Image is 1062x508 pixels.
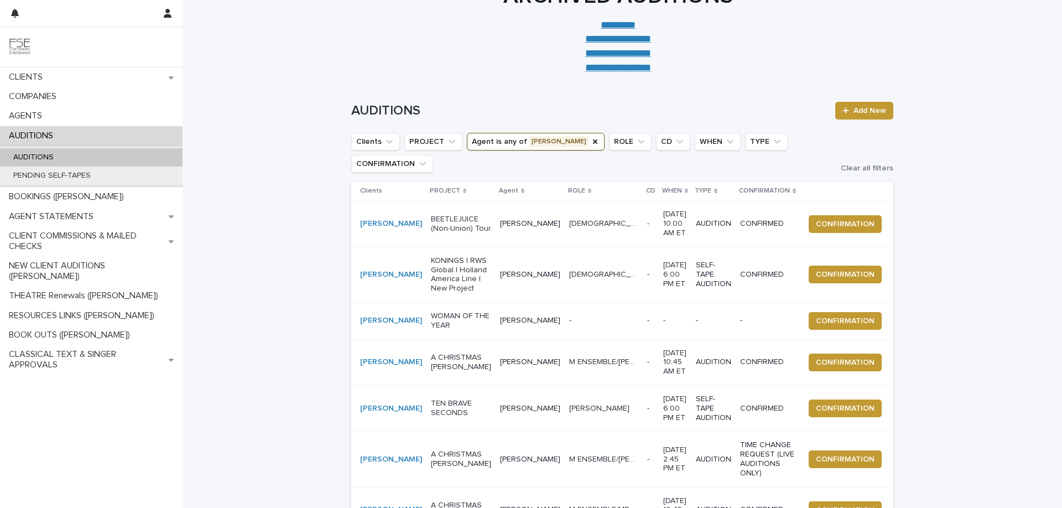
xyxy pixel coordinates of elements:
[656,133,690,151] button: CD
[351,103,829,119] h1: AUDITIONS
[809,400,882,417] button: CONFIRMATION
[809,266,882,283] button: CONFIRMATION
[4,131,62,141] p: AUDITIONS
[351,385,899,431] tr: [PERSON_NAME] TEN BRAVE SECONDS[PERSON_NAME][PERSON_NAME][PERSON_NAME] -[DATE] 6:00 PM ETSELF-TAP...
[568,185,585,197] p: ROLE
[351,432,899,487] tr: [PERSON_NAME] A CHRISTMAS [PERSON_NAME][PERSON_NAME]M ENSEMBLE/[PERSON_NAME] COVERM ENSEMBLE/[PER...
[739,185,790,197] p: CONFIRMATION
[500,404,560,413] p: [PERSON_NAME]
[647,270,654,279] p: -
[740,440,795,478] p: TIME CHANGE REQUEST (LIVE AUDITIONS ONLY)
[745,133,788,151] button: TYPE
[809,354,882,371] button: CONFIRMATION
[816,357,874,368] span: CONFIRMATION
[816,219,874,230] span: CONFIRMATION
[809,215,882,233] button: CONFIRMATION
[696,261,731,288] p: SELF-TAPE AUDITION
[663,210,687,237] p: [DATE] 10:00 AM ET
[404,133,462,151] button: PROJECT
[835,102,893,120] a: Add New
[431,353,491,372] p: A CHRISTMAS [PERSON_NAME]
[351,133,400,151] button: Clients
[647,357,654,367] p: -
[740,219,795,229] p: CONFIRMED
[351,201,899,247] tr: [PERSON_NAME] BEETLEJUICE (Non-Union) Tour[PERSON_NAME][DEMOGRAPHIC_DATA] ENSEMBLE DANCERS[DEMOGR...
[360,270,422,279] a: [PERSON_NAME]
[500,270,560,279] p: [PERSON_NAME]
[4,153,63,162] p: AUDITIONS
[4,111,51,121] p: AGENTS
[431,312,491,330] p: WOMAN OF THE YEAR
[360,404,422,413] a: [PERSON_NAME]
[609,133,652,151] button: ROLE
[696,219,731,229] p: AUDITION
[832,164,893,172] button: Clear all filters
[663,261,687,288] p: [DATE] 6:00 PM ET
[740,270,795,279] p: CONFIRMED
[431,399,491,418] p: TEN BRAVE SECONDS
[696,357,731,367] p: AUDITION
[431,215,491,234] p: BEETLEJUICE (Non-Union) Tour
[351,339,899,385] tr: [PERSON_NAME] A CHRISTMAS [PERSON_NAME][PERSON_NAME]M ENSEMBLE/[PERSON_NAME] COVERM ENSEMBLE/[PER...
[360,185,382,197] p: Clients
[360,455,422,464] a: [PERSON_NAME]
[646,185,655,197] p: CD
[4,72,51,82] p: CLIENTS
[841,164,893,172] span: Clear all filters
[569,355,641,367] p: M ENSEMBLE/YOUNG EBENEZER COVER
[809,312,882,330] button: CONFIRMATION
[696,395,731,422] p: SELF-TAPE AUDITION
[816,315,874,326] span: CONFIRMATION
[569,217,641,229] p: FEMALE ENSEMBLE DANCERS
[569,268,641,279] p: FEMALE PRESENTING VOCALIST
[816,403,874,414] span: CONFIRMATION
[696,316,731,325] p: -
[500,316,560,325] p: [PERSON_NAME]
[740,404,795,413] p: CONFIRMED
[4,261,183,282] p: NEW CLIENT AUDITIONS ([PERSON_NAME])
[809,450,882,468] button: CONFIRMATION
[853,107,886,115] span: Add New
[4,310,163,321] p: RESOURCES LINKS ([PERSON_NAME])
[663,316,687,325] p: -
[695,133,741,151] button: WHEN
[662,185,682,197] p: WHEN
[4,291,167,301] p: THEATRE Renewals ([PERSON_NAME])
[360,357,422,367] a: [PERSON_NAME]
[467,133,605,151] button: Agent
[500,357,560,367] p: [PERSON_NAME]
[431,256,491,293] p: KONINGS | RWS Global | Holland America Line | New Project
[569,453,641,464] p: M ENSEMBLE/YOUNG EBENEZER COVER
[431,450,491,469] p: A CHRISTMAS [PERSON_NAME]
[9,36,31,58] img: 9JgRvJ3ETPGCJDhvPVA5
[4,330,139,340] p: BOOK OUTS ([PERSON_NAME])
[351,247,899,302] tr: [PERSON_NAME] KONINGS | RWS Global | Holland America Line | New Project[PERSON_NAME][DEMOGRAPHIC_...
[4,349,169,370] p: CLASSICAL TEXT & SINGER APPROVALS
[360,219,422,229] a: [PERSON_NAME]
[4,231,169,252] p: CLIENT COMMISSIONS & MAILED CHECKS
[4,211,102,222] p: AGENT STATEMENTS
[816,454,874,465] span: CONFIRMATION
[500,455,560,464] p: [PERSON_NAME]
[663,349,687,376] p: [DATE] 10:45 AM ET
[696,455,731,464] p: AUDITION
[740,357,795,367] p: CONFIRMED
[695,185,711,197] p: TYPE
[4,191,133,202] p: BOOKINGS ([PERSON_NAME])
[569,314,574,325] p: -
[740,316,795,325] p: -
[4,91,65,102] p: COMPANIES
[663,395,687,422] p: [DATE] 6:00 PM ET
[4,171,100,180] p: PENDING SELF-TAPES
[647,219,654,229] p: -
[351,302,899,339] tr: [PERSON_NAME] WOMAN OF THE YEAR[PERSON_NAME]-- ----CONFIRMATION
[663,445,687,473] p: [DATE] 2:45 PM ET
[569,402,632,413] p: [PERSON_NAME]
[360,316,422,325] a: [PERSON_NAME]
[499,185,518,197] p: Agent
[816,269,874,280] span: CONFIRMATION
[430,185,460,197] p: PROJECT
[351,155,433,173] button: CONFIRMATION
[647,404,654,413] p: -
[647,455,654,464] p: -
